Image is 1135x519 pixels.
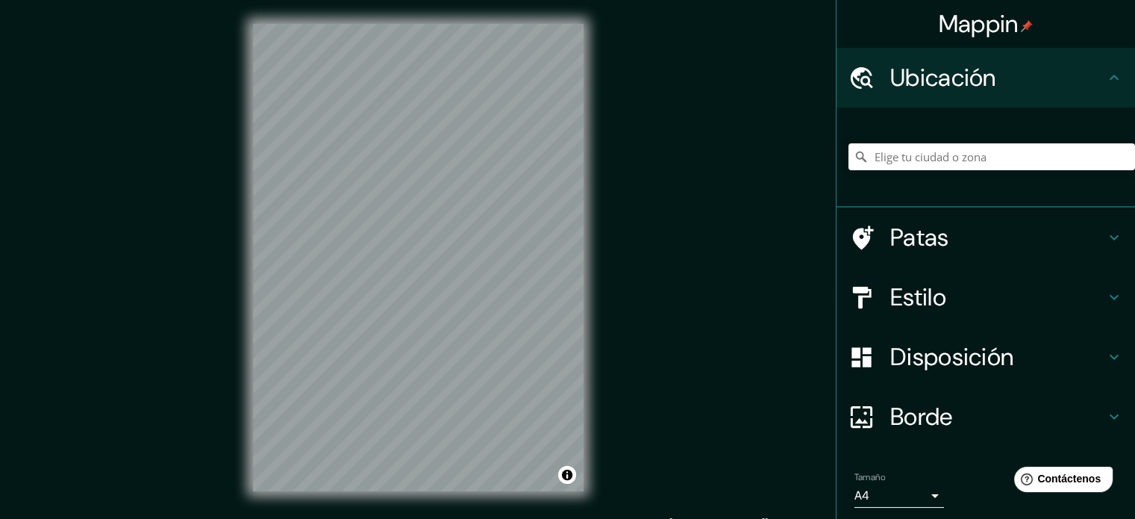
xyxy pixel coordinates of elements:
font: Disposición [890,341,1013,373]
font: Patas [890,222,949,253]
div: Borde [837,387,1135,447]
div: Patas [837,208,1135,267]
div: Ubicación [837,48,1135,108]
font: Ubicación [890,62,996,93]
button: Activar o desactivar atribución [558,466,576,484]
font: Tamaño [854,471,885,483]
img: pin-icon.png [1021,20,1033,32]
font: Mappin [939,8,1019,40]
div: A4 [854,484,944,508]
iframe: Lanzador de widgets de ayuda [1002,461,1119,503]
div: Disposición [837,327,1135,387]
font: A4 [854,488,869,503]
input: Elige tu ciudad o zona [848,143,1135,170]
font: Borde [890,401,953,432]
font: Estilo [890,282,946,313]
canvas: Mapa [253,24,584,491]
div: Estilo [837,267,1135,327]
